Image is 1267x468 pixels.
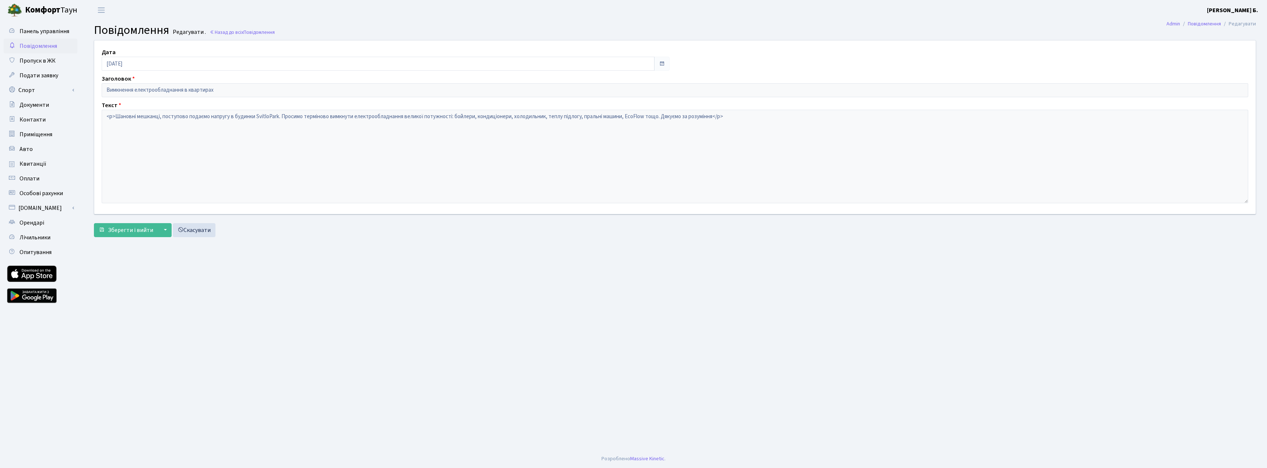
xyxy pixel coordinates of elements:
span: Приміщення [20,130,52,138]
label: Заголовок [102,74,135,83]
span: Авто [20,145,33,153]
button: Переключити навігацію [92,4,110,16]
label: Текст [102,101,121,110]
a: [DOMAIN_NAME] [4,201,77,215]
button: Зберегти і вийти [94,223,158,237]
textarea: <p>Шановні мешканці, поступово подаємо напругу в будинки SvitloPark. Просимо терміново вимкнути е... [102,110,1248,203]
span: Панель управління [20,27,69,35]
a: Приміщення [4,127,77,142]
a: Пропуск в ЖК [4,53,77,68]
span: Контакти [20,116,46,124]
b: [PERSON_NAME] Б. [1207,6,1258,14]
a: Контакти [4,112,77,127]
img: logo.png [7,3,22,18]
span: Оплати [20,175,39,183]
span: Повідомлення [20,42,57,50]
a: Оплати [4,171,77,186]
span: Пропуск в ЖК [20,57,56,65]
a: Авто [4,142,77,156]
label: Дата [102,48,116,57]
nav: breadcrumb [1155,16,1267,32]
a: Орендарі [4,215,77,230]
a: Скасувати [173,223,215,237]
a: [PERSON_NAME] Б. [1207,6,1258,15]
li: Редагувати [1221,20,1256,28]
a: Документи [4,98,77,112]
span: Зберегти і вийти [108,226,153,234]
span: Особові рахунки [20,189,63,197]
span: Квитанції [20,160,46,168]
a: Панель управління [4,24,77,39]
a: Особові рахунки [4,186,77,201]
a: Повідомлення [1188,20,1221,28]
div: Розроблено . [601,455,666,463]
span: Таун [25,4,77,17]
span: Опитування [20,248,52,256]
a: Спорт [4,83,77,98]
span: Документи [20,101,49,109]
b: Комфорт [25,4,60,16]
a: Лічильники [4,230,77,245]
a: Опитування [4,245,77,260]
span: Орендарі [20,219,44,227]
a: Massive Kinetic [630,455,664,462]
a: Квитанції [4,156,77,171]
a: Admin [1166,20,1180,28]
span: Повідомлення [243,29,275,36]
a: Подати заявку [4,68,77,83]
span: Повідомлення [94,22,169,39]
span: Подати заявку [20,71,58,80]
small: Редагувати . [171,29,206,36]
span: Лічильники [20,233,50,242]
a: Повідомлення [4,39,77,53]
a: Назад до всіхПовідомлення [210,29,275,36]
